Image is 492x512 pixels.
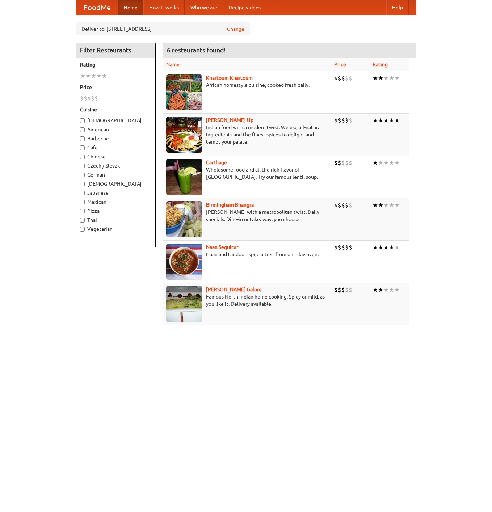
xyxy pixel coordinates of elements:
input: Japanese [80,191,85,195]
p: [PERSON_NAME] with a metropolitan twist. Daily specials. Dine-in or takeaway, you choose. [166,208,328,223]
li: ★ [394,117,400,124]
li: ★ [394,74,400,82]
a: Price [334,62,346,67]
a: FoodMe [76,0,118,15]
input: [DEMOGRAPHIC_DATA] [80,182,85,186]
li: $ [80,94,84,102]
a: Birmingham Bhangra [206,202,254,208]
li: $ [334,244,338,251]
li: ★ [383,201,389,209]
li: $ [345,117,349,124]
input: Chinese [80,155,85,159]
li: $ [84,94,87,102]
input: Pizza [80,209,85,213]
li: ★ [389,286,394,294]
img: curryup.jpg [166,117,202,153]
li: ★ [80,72,85,80]
label: Mexican [80,198,152,206]
li: $ [338,244,341,251]
a: Recipe videos [223,0,266,15]
li: ★ [378,286,383,294]
li: ★ [373,201,378,209]
label: Czech / Slovak [80,162,152,169]
input: Mexican [80,200,85,204]
li: $ [334,74,338,82]
li: ★ [373,117,378,124]
li: $ [349,117,352,124]
a: Who we are [185,0,223,15]
input: American [80,127,85,132]
li: $ [334,201,338,209]
li: ★ [389,74,394,82]
li: ★ [96,72,102,80]
li: ★ [91,72,96,80]
li: ★ [373,244,378,251]
img: khartoum.jpg [166,74,202,110]
li: ★ [383,244,389,251]
li: ★ [389,244,394,251]
a: Rating [373,62,388,67]
li: $ [94,94,98,102]
li: $ [338,117,341,124]
li: ★ [373,286,378,294]
label: Cafe [80,144,152,151]
li: $ [334,159,338,167]
a: Name [166,62,180,67]
li: ★ [378,201,383,209]
p: Indian food with a modern twist. We use all-natural ingredients and the finest spices to delight ... [166,124,328,145]
a: Change [227,25,244,33]
li: ★ [389,201,394,209]
li: $ [345,74,349,82]
li: $ [349,286,352,294]
li: $ [341,74,345,82]
li: ★ [389,159,394,167]
img: naansequitur.jpg [166,244,202,280]
li: ★ [389,117,394,124]
li: $ [345,286,349,294]
li: $ [341,159,345,167]
p: Naan and tandoori specialties, from our clay oven. [166,251,328,258]
li: ★ [378,244,383,251]
b: Naan Sequitur [206,244,238,250]
li: ★ [394,244,400,251]
li: $ [349,74,352,82]
label: Pizza [80,207,152,215]
li: $ [341,201,345,209]
img: bhangra.jpg [166,201,202,237]
li: ★ [102,72,107,80]
h5: Price [80,84,152,91]
a: How it works [143,0,185,15]
p: Famous North Indian home cooking. Spicy or mild, as you like it. Delivery available. [166,293,328,308]
p: African homestyle cuisine, cooked fresh daily. [166,81,328,89]
label: Chinese [80,153,152,160]
li: ★ [383,159,389,167]
label: [DEMOGRAPHIC_DATA] [80,117,152,124]
a: [PERSON_NAME] Galore [206,287,262,292]
li: $ [341,286,345,294]
b: Carthage [206,160,227,165]
li: $ [338,201,341,209]
li: $ [345,201,349,209]
li: ★ [394,159,400,167]
b: Khartoum Khartoum [206,75,253,81]
input: Cafe [80,145,85,150]
li: $ [338,286,341,294]
img: currygalore.jpg [166,286,202,322]
li: $ [349,159,352,167]
li: ★ [378,74,383,82]
a: [PERSON_NAME] Up [206,117,253,123]
li: ★ [383,74,389,82]
li: $ [345,159,349,167]
input: Czech / Slovak [80,164,85,168]
li: $ [334,117,338,124]
input: German [80,173,85,177]
p: Wholesome food and all the rich flavor of [GEOGRAPHIC_DATA]. Try our famous lentil soup. [166,166,328,181]
li: ★ [373,159,378,167]
input: Vegetarian [80,227,85,232]
li: ★ [383,286,389,294]
label: [DEMOGRAPHIC_DATA] [80,180,152,187]
li: $ [349,244,352,251]
div: Deliver to: [STREET_ADDRESS] [76,22,250,35]
label: Thai [80,216,152,224]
